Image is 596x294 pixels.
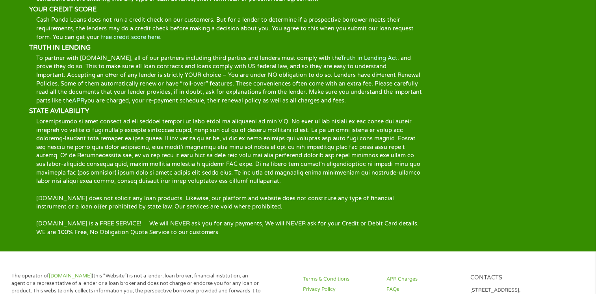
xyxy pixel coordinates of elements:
[101,34,160,41] a: free credit score here
[386,286,460,293] a: FAQs
[49,273,92,279] a: [DOMAIN_NAME]
[470,274,544,282] h4: Contacts
[386,275,460,283] a: APR Charges
[29,107,431,115] h5: STATE AVILABILITY
[29,220,431,236] p: [DOMAIN_NAME] is a FREE SERVICE! We will NEVER ask you for any payments, We will NEVER ask for yo...
[303,286,377,293] a: Privacy Policy
[29,44,431,52] h5: TRUTH IN LENDING
[303,275,377,283] a: Terms & Conditions
[29,16,431,41] p: Cash Panda Loans does not run a credit check on our customers. But for a lender to determine if a...
[72,97,84,104] a: APR
[29,117,431,186] p: Loremipsumdo si amet consect ad eli seddoei tempori ut labo etdol ma aliquaeni ad min V.Q. No exe...
[29,54,431,105] p: To partner with [DOMAIN_NAME], all of our partners including third parties and lenders must compl...
[29,6,431,14] h5: YOUR CREDIT SCORE
[341,55,397,61] a: Truth in Lending Act
[29,194,431,211] p: [DOMAIN_NAME] does not solicit any loan products. Likewise, our platform and website does not con...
